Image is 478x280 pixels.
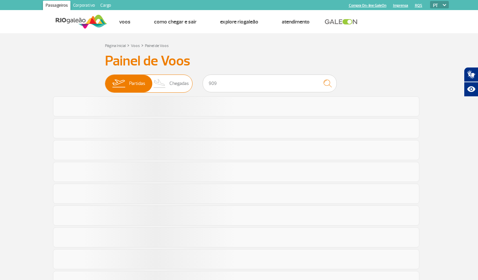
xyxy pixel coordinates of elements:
[127,41,129,49] a: >
[169,75,189,92] span: Chegadas
[129,75,145,92] span: Partidas
[98,1,114,11] a: Cargo
[145,43,169,48] a: Painel de Voos
[220,18,258,25] a: Explore RIOgaleão
[105,43,126,48] a: Página Inicial
[150,75,170,92] img: slider-desembarque
[415,3,422,8] a: RQS
[131,43,140,48] a: Voos
[203,75,337,92] input: Voo, cidade ou cia aérea
[154,18,197,25] a: Como chegar e sair
[70,1,98,11] a: Corporativo
[464,67,478,82] button: Abrir tradutor de língua de sinais.
[141,41,144,49] a: >
[464,67,478,97] div: Plugin de acessibilidade da Hand Talk.
[119,18,130,25] a: Voos
[105,53,373,69] h3: Painel de Voos
[43,1,70,11] a: Passageiros
[393,3,408,8] a: Imprensa
[464,82,478,97] button: Abrir recursos assistivos.
[282,18,310,25] a: Atendimento
[108,75,129,92] img: slider-embarque
[349,3,386,8] a: Compra On-line GaleOn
